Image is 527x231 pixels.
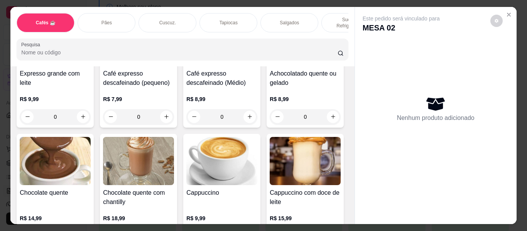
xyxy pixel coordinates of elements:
[20,69,91,88] h4: Expresso grande com leite
[77,111,89,123] button: increase-product-quantity
[270,188,341,207] h4: Cappuccino com doce de leite
[20,95,91,103] p: R$ 9,99
[20,137,91,185] img: product-image
[101,20,112,26] p: Pães
[363,22,440,33] p: MESA 02
[105,111,117,123] button: decrease-product-quantity
[103,188,174,207] h4: Chocolate quente com chantilly
[270,137,341,185] img: product-image
[397,113,475,123] p: Nenhum produto adicionado
[160,111,172,123] button: increase-product-quantity
[503,8,515,21] button: Close
[270,69,341,88] h4: Achocolatado quente ou gelado
[328,17,373,29] p: Sucos e Refrigerantes
[186,214,257,222] p: R$ 9,99
[21,49,338,56] input: Pesquisa
[270,214,341,222] p: R$ 15,99
[186,137,257,185] img: product-image
[270,95,341,103] p: R$ 8,99
[103,137,174,185] img: product-image
[159,20,176,26] p: Cuscuz.
[20,214,91,222] p: R$ 14,99
[490,15,503,27] button: decrease-product-quantity
[103,69,174,88] h4: Café expresso descafeinado (pequeno)
[363,15,440,22] p: Este pedido será vinculado para
[243,111,256,123] button: increase-product-quantity
[186,95,257,103] p: R$ 8,99
[186,188,257,197] h4: Cappuccino
[20,188,91,197] h4: Chocolate quente
[21,111,34,123] button: decrease-product-quantity
[103,95,174,103] p: R$ 7,99
[103,214,174,222] p: R$ 18,99
[186,69,257,88] h4: Café expresso descafeinado (Médio)
[271,111,284,123] button: decrease-product-quantity
[21,41,43,48] label: Pesquisa
[188,111,200,123] button: decrease-product-quantity
[327,111,339,123] button: increase-product-quantity
[36,20,56,26] p: Cafés ☕
[280,20,299,26] p: Salgados
[220,20,238,26] p: Tapiocas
